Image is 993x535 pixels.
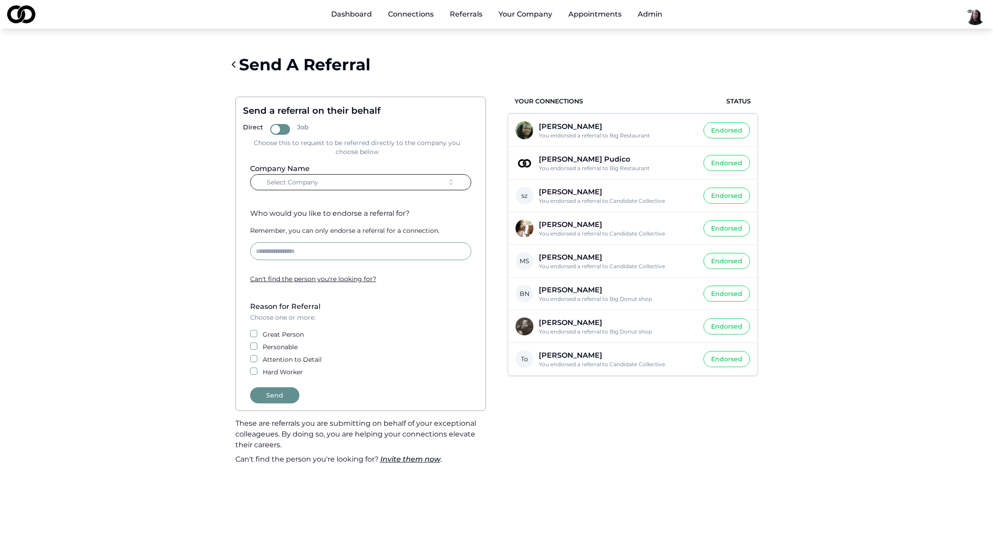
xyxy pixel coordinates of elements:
[263,355,322,364] label: Attention to Detail
[239,56,371,73] div: Send A Referral
[443,5,490,23] a: Referrals
[539,197,696,204] p: You endorsed a referral to Candidate Collective
[243,138,471,156] div: Choose this to request to be referred directly to the company you choose below
[964,4,986,25] img: fc566690-cf65-45d8-a465-1d4f683599e2-basimCC1-profile_picture.png
[235,418,486,450] p: These are referrals you are submitting on behalf of your exceptional colleageues. By doing so, yo...
[235,454,486,465] p: Can't find the person you're looking for? .
[539,361,696,368] p: You endorsed a referral to Candidate Collective
[631,5,669,23] button: Admin
[561,5,629,23] a: Appointments
[539,253,696,262] p: [PERSON_NAME]
[267,178,318,187] span: Select Company
[324,5,379,23] a: Dashboard
[250,274,471,283] div: Can ' t find the person you ' re looking for?
[263,368,303,377] label: Hard Worker
[250,226,471,235] div: Remember, you can only endorse a referral for a connection.
[539,188,696,197] p: [PERSON_NAME]
[539,230,696,237] p: You endorsed a referral to Candidate Collective
[539,132,696,139] p: You endorsed a referral to Big Restaurant
[539,155,696,164] p: [PERSON_NAME] Pudico
[491,5,559,23] button: Your Company
[324,5,669,23] nav: Main
[516,219,533,237] img: rob ku
[516,317,533,335] img: Marie Carême
[243,104,471,117] div: Send a referral on their behalf
[7,5,35,23] img: logo
[250,302,320,311] label: Reason for Referral
[380,455,440,463] a: Invite them now
[515,97,583,106] span: Your Connections
[297,124,309,135] label: Job
[250,387,299,403] button: Send
[539,165,696,171] p: You endorsed a referral to Big Restaurant
[539,328,696,335] p: You endorsed a referral to Big Donut shop
[539,122,696,131] p: [PERSON_NAME]
[539,286,696,295] p: [PERSON_NAME]
[263,342,298,351] label: Personable
[381,5,441,23] a: Connections
[516,154,533,172] img: Angie Pudico
[539,318,696,327] p: [PERSON_NAME]
[539,351,696,360] p: [PERSON_NAME]
[250,313,315,321] span: Choose one or more:
[516,350,533,368] span: To
[516,252,533,270] span: MS
[539,295,696,302] p: You endorsed a referral to Big Donut shop
[250,208,471,219] div: Who would you like to endorse a referral for?
[243,124,263,135] label: Direct
[516,187,533,205] span: sz
[516,121,533,139] img: Basim Newby
[539,220,696,229] p: [PERSON_NAME]
[726,97,751,106] span: Status
[263,330,304,339] label: Great Person
[250,164,310,173] label: Company Name
[539,263,696,270] p: You endorsed a referral to Candidate Collective
[516,285,533,303] span: BN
